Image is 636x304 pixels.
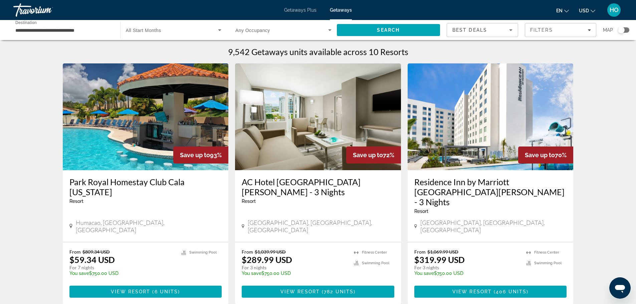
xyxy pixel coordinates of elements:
[15,20,37,25] span: Destination
[452,27,487,33] span: Best Deals
[414,271,520,276] p: $750.00 USD
[534,250,559,255] span: Fitness Center
[126,28,161,33] span: All Start Months
[63,63,229,170] img: Park Royal Homestay Club Cala Puerto Rico
[496,289,526,294] span: 406 units
[346,146,401,164] div: 72%
[15,26,112,34] input: Select destination
[427,249,458,255] span: $1,069.99 USD
[155,289,178,294] span: 6 units
[492,289,528,294] span: ( )
[69,265,175,271] p: For 7 nights
[525,23,596,37] button: Filters
[556,6,569,15] button: Change language
[377,27,400,33] span: Search
[242,199,256,204] span: Resort
[280,289,320,294] span: View Resort
[337,24,440,36] button: Search
[605,3,623,17] button: User Menu
[228,47,408,57] h1: 9,542 Getaways units available across 10 Resorts
[414,265,520,271] p: For 3 nights
[452,289,492,294] span: View Resort
[69,177,222,197] a: Park Royal Homestay Club Cala [US_STATE]
[579,8,589,13] span: USD
[242,286,394,298] button: View Resort(782 units)
[414,177,567,207] a: Residence Inn by Marriott [GEOGRAPHIC_DATA][PERSON_NAME] - 3 Nights
[284,7,316,13] a: Getaways Plus
[242,271,261,276] span: You save
[518,146,573,164] div: 70%
[324,289,354,294] span: 782 units
[330,7,352,13] a: Getaways
[69,271,175,276] p: $750.00 USD
[69,249,81,255] span: From
[242,249,253,255] span: From
[242,265,347,271] p: For 3 nights
[255,249,286,255] span: $1,039.99 USD
[320,289,356,294] span: ( )
[69,271,89,276] span: You save
[609,277,631,299] iframe: Button to launch messaging window
[13,1,80,19] a: Travorium
[408,63,574,170] img: Residence Inn by Marriott San Juan Isla Verde - 3 Nights
[235,28,270,33] span: Any Occupancy
[189,250,217,255] span: Swimming Pool
[173,146,228,164] div: 93%
[111,289,150,294] span: View Resort
[414,255,465,265] p: $319.99 USD
[235,63,401,170] img: AC Hotel San Juan Condado - 3 Nights
[530,27,553,33] span: Filters
[242,255,292,265] p: $289.99 USD
[414,286,567,298] button: View Resort(406 units)
[603,25,613,35] span: Map
[69,255,115,265] p: $59.34 USD
[414,271,434,276] span: You save
[69,199,83,204] span: Resort
[452,26,512,34] mat-select: Sort by
[242,271,347,276] p: $750.00 USD
[414,249,426,255] span: From
[525,151,555,159] span: Save up to
[362,261,389,265] span: Swimming Pool
[150,289,180,294] span: ( )
[534,261,562,265] span: Swimming Pool
[414,209,428,214] span: Resort
[82,249,110,255] span: $809.34 USD
[556,8,563,13] span: en
[180,151,210,159] span: Save up to
[610,7,619,13] span: HO
[420,219,567,234] span: [GEOGRAPHIC_DATA], [GEOGRAPHIC_DATA], [GEOGRAPHIC_DATA]
[76,219,222,234] span: Humacao, [GEOGRAPHIC_DATA], [GEOGRAPHIC_DATA]
[242,177,394,197] a: AC Hotel [GEOGRAPHIC_DATA][PERSON_NAME] - 3 Nights
[353,151,383,159] span: Save up to
[248,219,394,234] span: [GEOGRAPHIC_DATA], [GEOGRAPHIC_DATA], [GEOGRAPHIC_DATA]
[579,6,595,15] button: Change currency
[362,250,387,255] span: Fitness Center
[69,286,222,298] button: View Resort(6 units)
